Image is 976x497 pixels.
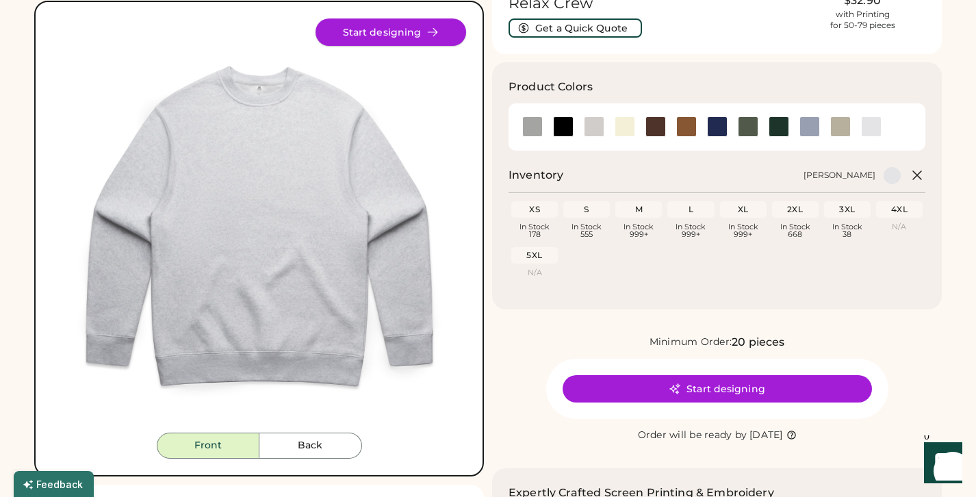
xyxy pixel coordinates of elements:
[723,223,764,238] div: In Stock 999+
[775,204,816,215] div: 2XL
[509,18,642,38] button: Get a Quick Quote
[879,204,920,215] div: 4XL
[827,204,868,215] div: 3XL
[827,223,868,238] div: In Stock 38
[732,334,784,351] div: 20 pieces
[566,223,607,238] div: In Stock 555
[566,204,607,215] div: S
[618,223,659,238] div: In Stock 999+
[911,435,970,494] iframe: Front Chat
[563,375,872,403] button: Start designing
[723,204,764,215] div: XL
[157,433,259,459] button: Front
[509,79,593,95] h3: Product Colors
[316,18,466,46] button: Start designing
[879,223,920,231] div: N/A
[514,223,555,238] div: In Stock 178
[830,9,895,31] div: with Printing for 50-79 pieces
[638,429,747,442] div: Order will be ready by
[650,335,732,349] div: Minimum Order:
[670,204,711,215] div: L
[52,18,466,433] div: 5160 Style Image
[618,204,659,215] div: M
[514,269,555,277] div: N/A
[509,167,563,183] h2: Inventory
[514,250,555,261] div: 5XL
[749,429,783,442] div: [DATE]
[259,433,362,459] button: Back
[670,223,711,238] div: In Stock 999+
[804,170,875,181] div: [PERSON_NAME]
[775,223,816,238] div: In Stock 668
[52,18,466,433] img: 5160 - White Heather Front Image
[514,204,555,215] div: XS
